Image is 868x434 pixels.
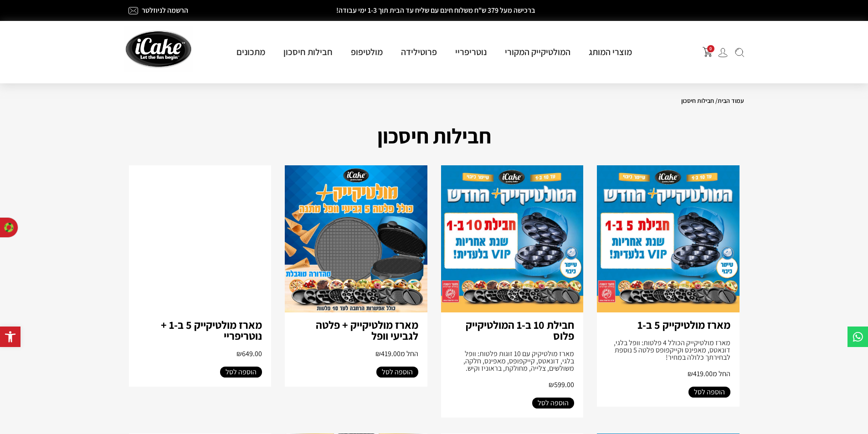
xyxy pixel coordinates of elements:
span: הוספה לסל [226,367,257,378]
a: הוספה לסל [376,367,418,378]
a: פרוטילידה [392,46,446,58]
span: ₪ [236,349,242,358]
h2: החל מ [294,350,418,357]
span: הוספה לסל [694,387,725,398]
a: המולטיקייק המקורי [496,46,580,58]
span: 419.00 [375,349,401,358]
span: ₪ [688,369,693,378]
nav: Breadcrumb [124,97,744,104]
span: 419.00 [688,369,713,378]
div: מארז מולטיקייק הכולל 4 פלטות: וופל בלגי, דונאטס, מאפינס וקייקפופס פלטה 5 נוספת לבחירתך כלולה במחיר! [606,339,730,361]
h2: ברכישה מעל 379 ש"ח משלוח חינם עם שליח עד הבית תוך 1-3 ימי עבודה! [258,7,614,14]
span: הוספה לסל [538,398,569,408]
h2: החל מ [606,370,730,378]
h1: חבילות חיסכון [124,120,744,152]
a: מתכונים [227,46,274,58]
a: הרשמה לניוזלטר [142,5,188,15]
button: פתח עגלת קניות צדדית [703,47,713,57]
span: ₪ [549,380,554,389]
a: הוספה לסל [532,398,574,408]
a: מארז מולטיקייק 5 ב-1 + נוטריפריי [161,317,262,343]
a: הוספה לסל [220,367,262,378]
span: ₪ [375,349,381,358]
a: מוצרי המותג [580,46,641,58]
span: 0 [707,45,714,52]
a: חבילות חיסכון [274,46,342,58]
span: 649.00 [236,349,262,358]
div: מארז מולטיקיק עם 10 זוגות פלטות: וופל בלגי, דונאטס, קייקפופס, מאפינס, חלקה, משולשים, צלייה, מחולק... [450,350,575,372]
a: חבילת 10 ב-1 המולטיקייק פלוס [466,317,574,343]
span: 599.00 [549,380,574,389]
a: נוטריפריי [446,46,496,58]
a: מארז מולטיקייק 5 ב-1 [637,317,730,332]
a: מולטיפופ [342,46,392,58]
a: עמוד הבית [718,97,744,105]
span: הוספה לסל [382,367,413,378]
a: מארז מולטיקייק + פלטה לגביעי וופל [316,317,418,343]
img: shopping-cart.png [703,47,713,57]
a: הוספה לסל [688,387,730,398]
